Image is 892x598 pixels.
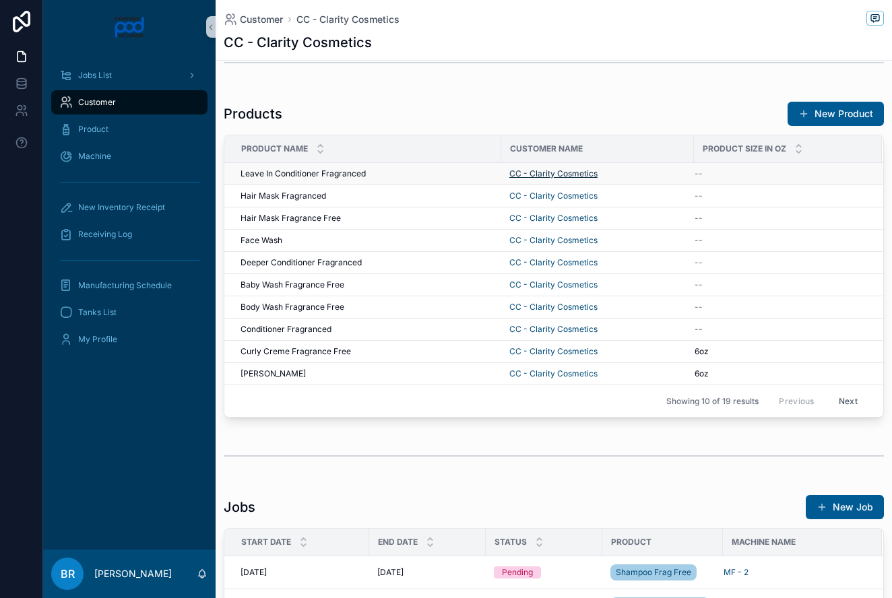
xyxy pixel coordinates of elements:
[78,280,172,291] span: Manufacturing Schedule
[806,495,884,519] button: New Job
[610,562,715,583] a: Shampoo Frag Free
[224,33,372,52] h1: CC - Clarity Cosmetics
[495,537,527,547] span: Status
[241,213,341,224] span: Hair Mask Fragrance Free
[509,368,598,379] a: CC - Clarity Cosmetics
[61,566,75,582] span: BR
[611,537,651,547] span: Product
[241,279,493,290] a: Baby Wash Fragrance Free
[377,567,478,578] a: [DATE]
[241,368,306,379] span: [PERSON_NAME]
[78,307,117,318] span: Tanks List
[695,168,703,179] span: --
[732,537,796,547] span: Machine Name
[43,54,216,369] div: scrollable content
[509,279,598,290] span: CC - Clarity Cosmetics
[241,235,493,246] a: Face Wash
[51,273,208,298] a: Manufacturing Schedule
[51,117,208,141] a: Product
[509,213,686,224] a: CC - Clarity Cosmetics
[224,498,255,517] h1: Jobs
[502,566,533,578] div: Pending
[695,213,866,224] a: --
[695,168,866,179] a: --
[241,191,326,201] span: Hair Mask Fragranced
[241,257,362,268] span: Deeper Conditioner Fragranced
[78,70,112,81] span: Jobs List
[509,257,598,268] a: CC - Clarity Cosmetics
[695,235,703,246] span: --
[788,102,884,126] button: New Product
[241,324,493,335] a: Conditioner Fragranced
[509,302,598,312] span: CC - Clarity Cosmetics
[241,302,493,312] a: Body Wash Fragrance Free
[695,346,709,357] span: 6oz
[241,368,493,379] a: [PERSON_NAME]
[241,537,291,547] span: Start Date
[695,324,703,335] span: --
[509,324,686,335] a: CC - Clarity Cosmetics
[724,567,748,578] a: MF - 2
[378,537,418,547] span: End Date
[114,16,146,38] img: App logo
[51,222,208,246] a: Receiving Log
[695,257,703,268] span: --
[509,235,686,246] a: CC - Clarity Cosmetics
[509,368,686,379] a: CC - Clarity Cosmetics
[509,324,598,335] a: CC - Clarity Cosmetics
[509,235,598,246] a: CC - Clarity Cosmetics
[241,346,493,357] a: Curly Creme Fragrance Free
[241,235,282,246] span: Face Wash
[241,567,361,578] a: [DATE]
[509,168,598,179] a: CC - Clarity Cosmetics
[224,104,282,123] h1: Products
[240,13,283,26] span: Customer
[695,235,866,246] a: --
[296,13,400,26] span: CC - Clarity Cosmetics
[509,346,686,357] a: CC - Clarity Cosmetics
[509,279,686,290] a: CC - Clarity Cosmetics
[510,143,583,154] span: Customer Name
[241,302,344,312] span: Body Wash Fragrance Free
[51,327,208,352] a: My Profile
[666,396,759,407] span: Showing 10 of 19 results
[78,124,108,135] span: Product
[509,191,686,201] a: CC - Clarity Cosmetics
[78,151,111,162] span: Machine
[616,567,691,578] span: Shampoo Frag Free
[241,168,493,179] a: Leave In Conditioner Fragranced
[224,13,283,26] a: Customer
[94,567,172,580] p: [PERSON_NAME]
[509,346,598,357] a: CC - Clarity Cosmetics
[695,279,866,290] a: --
[610,564,697,580] a: Shampoo Frag Free
[509,257,686,268] a: CC - Clarity Cosmetics
[695,213,703,224] span: --
[509,191,598,201] a: CC - Clarity Cosmetics
[695,302,866,312] a: --
[78,334,117,345] span: My Profile
[695,346,866,357] a: 6oz
[78,229,132,240] span: Receiving Log
[829,391,867,411] button: Next
[241,324,331,335] span: Conditioner Fragranced
[377,567,404,578] span: [DATE]
[51,63,208,88] a: Jobs List
[494,566,594,578] a: Pending
[509,168,686,179] a: CC - Clarity Cosmetics
[241,213,493,224] a: Hair Mask Fragrance Free
[51,90,208,114] a: Customer
[241,191,493,201] a: Hair Mask Fragranced
[509,213,598,224] a: CC - Clarity Cosmetics
[695,279,703,290] span: --
[509,302,686,312] a: CC - Clarity Cosmetics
